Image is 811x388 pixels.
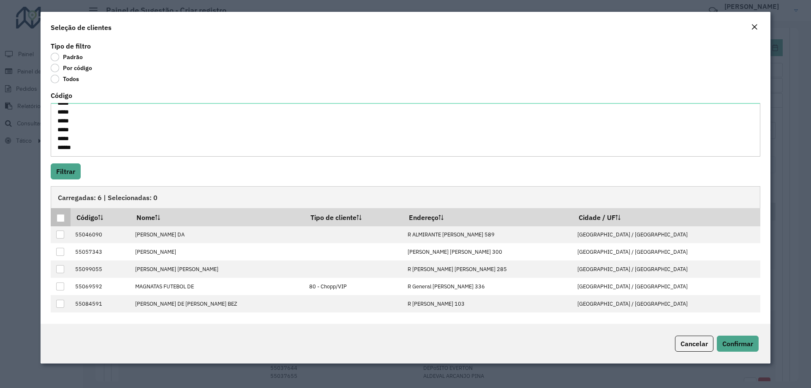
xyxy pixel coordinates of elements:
[51,22,112,33] h4: Seleção de clientes
[131,243,305,260] td: [PERSON_NAME]
[71,208,131,226] th: Código
[403,226,573,244] td: R ALMIRANTE [PERSON_NAME] 589
[722,339,753,348] span: Confirmar
[131,312,305,330] td: PIZZARIA E PETISCARI
[675,336,713,352] button: Cancelar
[71,260,131,278] td: 55099055
[717,336,759,352] button: Confirmar
[403,312,573,330] td: [PERSON_NAME] 194
[573,260,760,278] td: [GEOGRAPHIC_DATA] / [GEOGRAPHIC_DATA]
[573,295,760,312] td: [GEOGRAPHIC_DATA] / [GEOGRAPHIC_DATA]
[403,278,573,295] td: R General [PERSON_NAME] 336
[573,226,760,244] td: [GEOGRAPHIC_DATA] / [GEOGRAPHIC_DATA]
[573,208,760,226] th: Cidade / UF
[71,295,131,312] td: 55084591
[131,226,305,244] td: [PERSON_NAME] DA
[131,295,305,312] td: [PERSON_NAME] DE [PERSON_NAME] BEZ
[573,243,760,260] td: [GEOGRAPHIC_DATA] / [GEOGRAPHIC_DATA]
[51,64,92,72] label: Por código
[680,339,708,348] span: Cancelar
[573,278,760,295] td: [GEOGRAPHIC_DATA] / [GEOGRAPHIC_DATA]
[403,260,573,278] td: R [PERSON_NAME] [PERSON_NAME] 285
[403,208,573,226] th: Endereço
[71,312,131,330] td: 55056762
[51,163,81,179] button: Filtrar
[403,243,573,260] td: [PERSON_NAME] [PERSON_NAME] 300
[51,75,79,83] label: Todos
[305,208,403,226] th: Tipo de cliente
[305,278,403,295] td: 80 - Chopp/VIP
[71,226,131,244] td: 55046090
[748,22,760,33] button: Close
[573,312,760,330] td: [GEOGRAPHIC_DATA] / [GEOGRAPHIC_DATA]
[51,90,72,100] label: Código
[131,260,305,278] td: [PERSON_NAME] [PERSON_NAME]
[71,243,131,260] td: 55057343
[403,295,573,312] td: R [PERSON_NAME] 103
[51,41,91,51] label: Tipo de filtro
[71,278,131,295] td: 55069592
[751,24,758,30] em: Fechar
[131,278,305,295] td: MAGNATAS FUTEBOL DE
[131,208,305,226] th: Nome
[51,186,760,208] div: Carregadas: 6 | Selecionadas: 0
[51,53,83,61] label: Padrão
